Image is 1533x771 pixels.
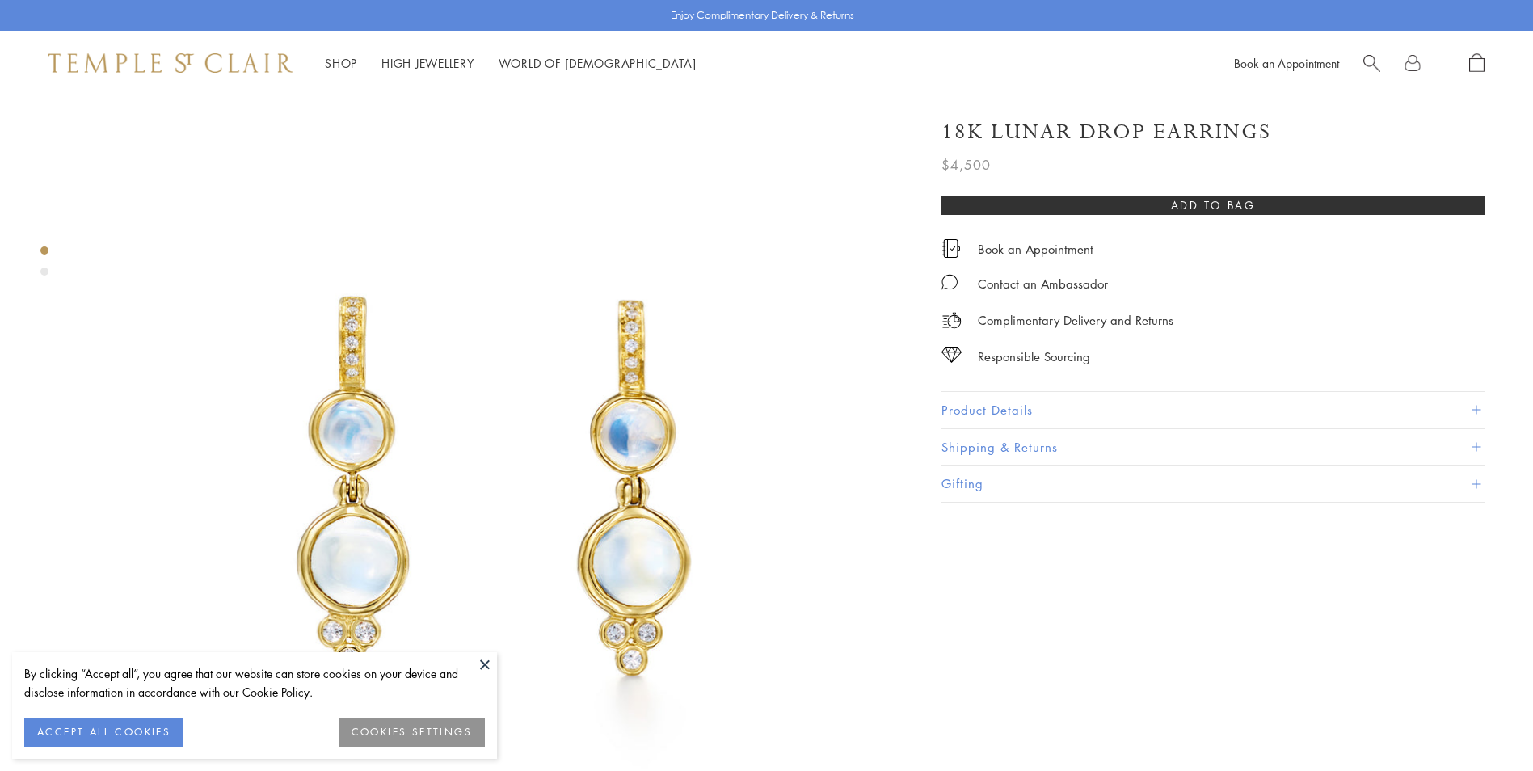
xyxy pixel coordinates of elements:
[978,310,1173,331] p: Complimentary Delivery and Returns
[978,240,1093,258] a: Book an Appointment
[1234,55,1339,71] a: Book an Appointment
[978,274,1108,294] div: Contact an Ambassador
[48,53,293,73] img: Temple St. Clair
[941,154,991,175] span: $4,500
[339,718,485,747] button: COOKIES SETTINGS
[978,347,1090,367] div: Responsible Sourcing
[941,118,1271,146] h1: 18K Lunar Drop Earrings
[941,196,1485,215] button: Add to bag
[941,466,1485,502] button: Gifting
[671,7,854,23] p: Enjoy Complimentary Delivery & Returns
[941,429,1485,466] button: Shipping & Returns
[24,718,183,747] button: ACCEPT ALL COOKIES
[941,274,958,290] img: MessageIcon-01_2.svg
[325,55,357,71] a: ShopShop
[40,242,48,289] div: Product gallery navigation
[941,310,962,331] img: icon_delivery.svg
[1363,53,1380,74] a: Search
[325,53,697,74] nav: Main navigation
[941,239,961,258] img: icon_appointment.svg
[941,347,962,363] img: icon_sourcing.svg
[381,55,474,71] a: High JewelleryHigh Jewellery
[1171,196,1256,214] span: Add to bag
[499,55,697,71] a: World of [DEMOGRAPHIC_DATA]World of [DEMOGRAPHIC_DATA]
[24,664,485,701] div: By clicking “Accept all”, you agree that our website can store cookies on your device and disclos...
[1452,695,1517,755] iframe: Gorgias live chat messenger
[1469,53,1485,74] a: Open Shopping Bag
[941,392,1485,428] button: Product Details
